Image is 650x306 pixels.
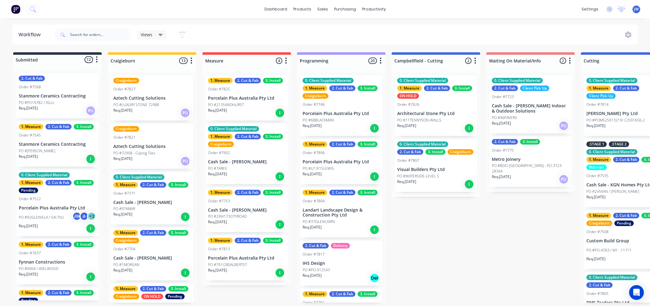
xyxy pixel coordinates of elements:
div: I [464,179,474,189]
div: .STAGE 2 [609,141,629,147]
div: Order #7827 [113,86,135,92]
div: 2. Cut & Fab [45,290,72,296]
p: Stanmore Ceramics Contracting [19,142,96,147]
div: 3. Install [263,238,283,243]
div: Craigieburn [303,93,328,99]
p: Req. [DATE] [586,256,605,262]
div: 2. Cut & Fab [235,238,261,243]
p: Porcelain Plus Australia Pty Ltd [303,111,380,116]
div: I [275,108,285,118]
div: Order #7545 [19,133,41,138]
p: Porcelain Plus Australia Pty Ltd [208,256,285,261]
div: 1. Measure [113,182,138,188]
p: Req. [DATE] [19,105,38,111]
p: Metro Joinery [492,157,569,162]
p: Cash Sale - [PERSON_NAME] [113,256,191,261]
div: 3. Install [358,85,378,91]
p: Cash Sale - [PERSON_NAME] [113,200,191,205]
div: 1. Measure2. Cut & Fab3. InstallOrder #7637Fynnan ConstructionsPO #0004 / 40ELWOODReq.[DATE]I [16,239,99,284]
p: PO #PO-012543 [303,267,330,273]
p: PO #0004 / 40ELWOOD [19,266,58,272]
div: 3. Install [74,290,94,296]
p: Porcelain Plus Australia Pty Ltd [19,205,96,211]
div: 3. Install [263,78,283,83]
p: Req. [DATE] [303,273,322,278]
div: 1. Measure [19,242,43,247]
div: 0. Client Supplied Material [397,141,448,147]
div: I [86,154,96,164]
p: PO #7AREX [208,166,227,171]
div: 2. Cut & Fab [492,139,518,145]
p: Fynnan Constructions [19,260,96,265]
div: I [275,268,285,278]
div: Order #7535 [586,173,609,179]
div: 1. Measure [586,213,611,218]
div: PU [86,106,96,116]
div: 1. Measure [113,230,138,236]
p: Req. [DATE] [208,108,227,113]
span: Views [141,31,152,38]
div: Del [370,273,379,283]
p: Cash Sale - [PERSON_NAME] [208,159,285,165]
div: 2. Cut & Fab [140,182,166,188]
div: 1. Measure [19,180,43,185]
p: PO #46PAVERS [492,115,517,121]
div: 0. Client Supplied Material [303,78,354,83]
div: 0. Client Supplied Material1. Measure2. Cut & Fab3. InstallCraigieburnOrder #7692Cash Sale - [PER... [206,124,288,184]
div: I [464,123,474,133]
div: Order #7813 [208,246,230,252]
input: Search for orders... [70,29,131,41]
div: Order #7825 [208,86,230,92]
div: 2. Cut & FabDeliveryOrder #7817IHS DesignPO #PO-012543Req.[DATE]Del [300,240,382,286]
div: 1. Measure [303,85,327,91]
div: 3. Install [263,134,283,139]
p: Req. [DATE] [303,225,322,230]
div: JW [72,212,81,221]
div: 1. Measure [208,190,233,195]
div: 3. Install [74,124,94,129]
div: 0. Client Supplied Material1. Measure2. Cut & Fab3. InstallPendingOrder #7522Porcelain Plus Austr... [16,170,99,236]
p: Req. [DATE] [113,108,132,113]
div: 1. Measure [586,157,611,162]
div: 2. Cut & Fab [19,76,45,81]
div: Order #7746 [303,102,325,107]
div: 1. Measure [208,134,233,139]
div: 2. Cut & Fab [140,230,166,236]
p: PO #68BLACKMAN [303,117,334,123]
p: Req. [DATE] [303,171,322,177]
div: settings [578,5,601,14]
div: Order #7821 [113,135,135,140]
div: 2. Cut & Fab [586,282,613,288]
p: Req. [DATE] [586,194,605,200]
div: I [86,272,96,282]
p: PO #[PERSON_NAME] [19,148,55,154]
div: Pending [165,294,185,299]
div: 0. Client Supplied Material2. Cut & FabClient Pick UpOrder #7723Cash Sale - [PERSON_NAME] Indoor ... [489,75,572,133]
div: Order #7522 [19,196,41,202]
div: PU [559,174,569,184]
div: Order #7637 [19,250,41,256]
div: 2. Cut & Fab [613,213,639,218]
p: Req. [DATE] [397,123,416,129]
div: 3. Install [520,139,540,145]
div: 0. Client Supplied Material [113,174,164,180]
div: 3. Install [263,190,283,195]
div: PU [180,156,190,166]
div: Order #7817 [303,252,325,257]
p: Req. [DATE] [208,171,227,177]
div: 3. Install [168,182,188,188]
div: Order #7806 [303,150,325,156]
p: PO #PO10782 / IGLU [19,100,54,105]
p: Req. [DATE] [113,268,132,273]
div: 0. Client Supplied Material [492,78,543,83]
p: IHS Design [303,261,380,266]
div: Order #7804 [303,198,325,204]
div: Order #7805 [586,291,609,296]
div: Order #7753 [208,198,230,204]
div: 0. Client Supplied Material [397,78,448,83]
div: I [180,212,190,222]
div: PU [180,108,190,118]
div: 3. Install [74,242,94,247]
div: 3. Install [168,286,188,292]
div: 2. Cut & Fab [45,180,72,185]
